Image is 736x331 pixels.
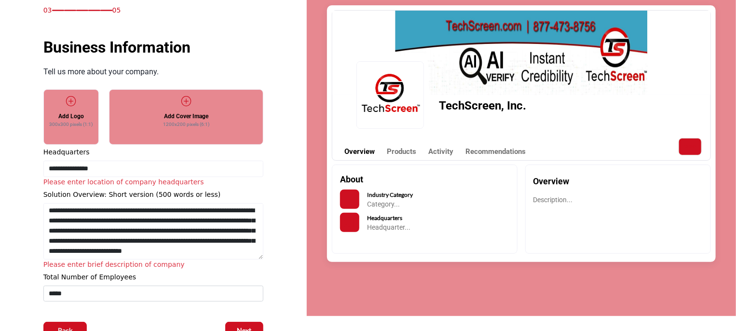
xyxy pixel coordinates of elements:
[533,175,570,188] h2: Overview
[367,223,410,233] p: Headquarter...
[43,178,204,186] span: Please enter location of company headquarters
[465,146,526,157] a: Recommendations
[679,138,702,155] button: More Options
[332,11,710,95] img: Cover Image
[387,146,416,157] a: Products
[43,261,185,268] span: Please enter brief description of company
[43,36,191,59] h1: Business Information
[43,147,90,157] label: Headquarters
[367,191,413,198] b: Industry Category
[356,61,424,129] img: Logo
[367,214,402,221] b: Headquarters
[367,200,413,209] p: Category...
[344,146,375,157] a: Overview
[340,190,359,209] button: Categories List
[43,203,264,260] textarea: Shortoverview
[49,121,93,128] p: 300x300 pixels (1:1)
[43,272,136,282] label: Total Number of Employees
[439,97,526,114] h1: TechScreen, Inc.
[340,213,359,232] button: HeadQuarters
[112,5,121,15] span: 05
[43,5,52,15] span: 03
[163,121,209,128] p: 1200x200 pixels (6:1)
[340,173,363,186] h2: About
[428,146,453,157] a: Activity
[58,112,84,121] h5: Add Logo
[533,195,573,205] p: Description...
[43,66,159,78] p: Tell us more about your company.
[43,190,221,200] label: Solution Overview: Short version (500 words or less)
[164,112,208,121] h5: Add Cover Image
